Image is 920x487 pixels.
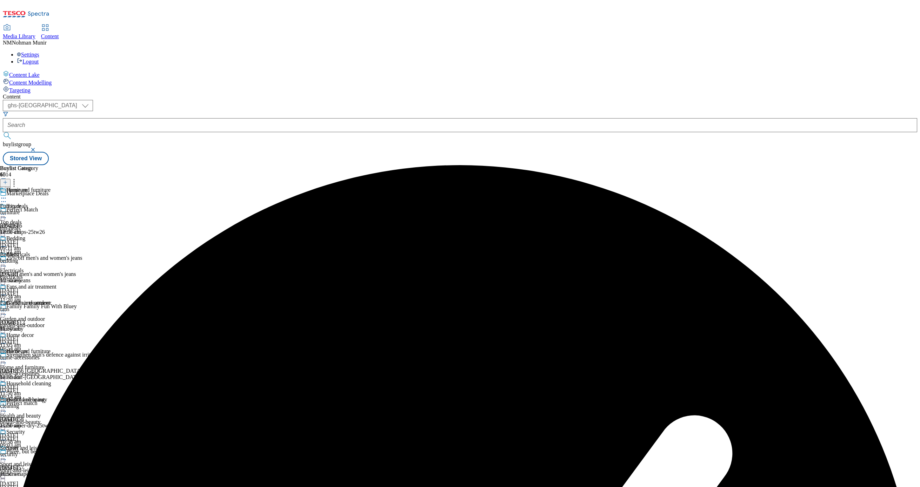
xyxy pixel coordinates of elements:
[3,70,917,78] a: Content Lake
[6,429,25,435] div: Security
[6,187,27,193] div: Furniture
[9,87,31,93] span: Targeting
[3,78,917,86] a: Content Modelling
[3,141,31,147] span: buylistgroup
[17,59,39,65] a: Logout
[9,80,52,86] span: Content Modelling
[9,72,40,78] span: Content Lake
[6,380,51,387] div: Household cleaning
[6,235,25,242] div: Bedding
[6,255,82,261] div: 25% off men's and women's jeans
[3,25,35,40] a: Media Library
[3,33,35,39] span: Media Library
[3,86,917,94] a: Targeting
[41,33,59,39] span: Content
[12,40,47,46] span: Nohman Munir
[3,118,917,132] input: Search
[6,332,34,338] div: Home decor
[17,52,39,58] a: Settings
[6,284,56,290] div: Fans and air treatment
[6,303,77,310] div: Family Family Fun With Bluey
[3,94,917,100] div: Content
[3,40,12,46] span: NM
[3,152,49,165] button: Stored View
[41,25,59,40] a: Content
[3,111,8,117] svg: Search Filters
